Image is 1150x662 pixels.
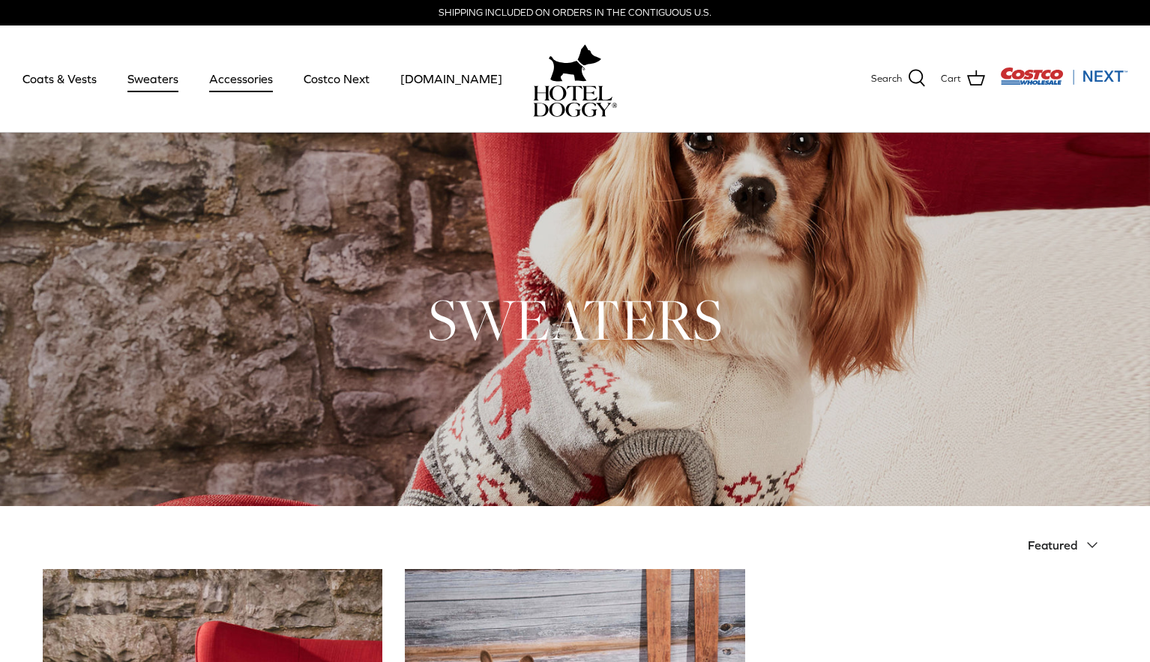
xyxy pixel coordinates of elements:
[941,71,961,87] span: Cart
[533,40,617,117] a: hoteldoggy.com hoteldoggycom
[549,40,601,85] img: hoteldoggy.com
[871,71,902,87] span: Search
[43,283,1107,356] h1: SWEATERS
[1000,76,1128,88] a: Visit Costco Next
[114,53,192,104] a: Sweaters
[871,69,926,88] a: Search
[196,53,286,104] a: Accessories
[290,53,383,104] a: Costco Next
[533,85,617,117] img: hoteldoggycom
[1000,67,1128,85] img: Costco Next
[941,69,985,88] a: Cart
[387,53,516,104] a: [DOMAIN_NAME]
[1028,529,1107,562] button: Featured
[9,53,110,104] a: Coats & Vests
[1028,538,1077,552] span: Featured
